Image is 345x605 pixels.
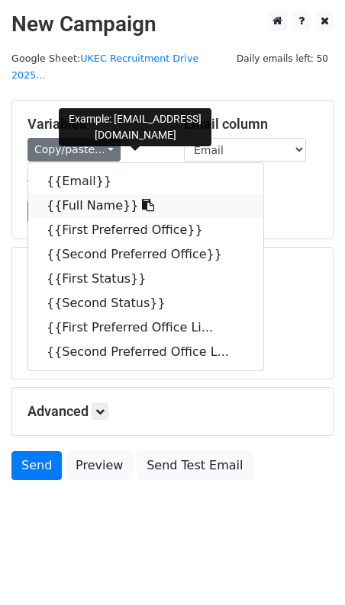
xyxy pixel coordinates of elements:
[28,340,263,364] a: {{Second Preferred Office L...
[11,451,62,480] a: Send
[11,53,198,82] a: UKEC Recruitment Drive 2025...
[27,403,318,420] h5: Advanced
[11,11,334,37] h2: New Campaign
[28,267,263,291] a: {{First Status}}
[11,53,198,82] small: Google Sheet:
[27,138,121,162] a: Copy/paste...
[28,291,263,315] a: {{Second Status}}
[28,169,263,194] a: {{Email}}
[28,218,263,242] a: {{First Preferred Office}}
[269,532,345,605] iframe: Chat Widget
[231,53,334,64] a: Daily emails left: 50
[27,116,161,133] h5: Variables
[28,242,263,267] a: {{Second Preferred Office}}
[231,50,334,67] span: Daily emails left: 50
[66,451,133,480] a: Preview
[28,315,263,340] a: {{First Preferred Office Li...
[28,194,263,218] a: {{Full Name}}
[137,451,253,480] a: Send Test Email
[59,108,211,146] div: Example: [EMAIL_ADDRESS][DOMAIN_NAME]
[184,116,318,133] h5: Email column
